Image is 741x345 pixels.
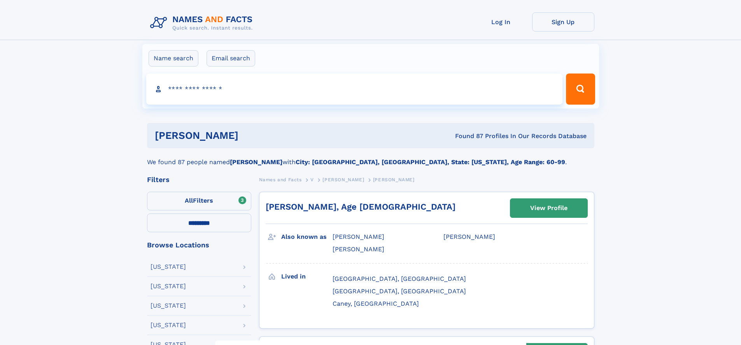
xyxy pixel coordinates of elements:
a: Log In [470,12,532,32]
a: Names and Facts [259,175,302,184]
div: Browse Locations [147,242,251,249]
b: [PERSON_NAME] [230,158,282,166]
span: [PERSON_NAME] [322,177,364,182]
img: Logo Names and Facts [147,12,259,33]
button: Search Button [566,74,595,105]
a: View Profile [510,199,587,217]
a: [PERSON_NAME] [322,175,364,184]
h3: Also known as [281,230,333,243]
div: [US_STATE] [151,322,186,328]
span: [GEOGRAPHIC_DATA], [GEOGRAPHIC_DATA] [333,287,466,295]
a: V [310,175,314,184]
div: We found 87 people named with . [147,148,594,167]
div: Filters [147,176,251,183]
div: [US_STATE] [151,303,186,309]
input: search input [146,74,563,105]
span: Caney, [GEOGRAPHIC_DATA] [333,300,419,307]
span: [PERSON_NAME] [373,177,415,182]
h3: Lived in [281,270,333,283]
a: Sign Up [532,12,594,32]
label: Email search [207,50,255,67]
a: [PERSON_NAME], Age [DEMOGRAPHIC_DATA] [266,202,455,212]
div: [US_STATE] [151,264,186,270]
span: [PERSON_NAME] [333,233,384,240]
div: [US_STATE] [151,283,186,289]
span: [PERSON_NAME] [443,233,495,240]
b: City: [GEOGRAPHIC_DATA], [GEOGRAPHIC_DATA], State: [US_STATE], Age Range: 60-99 [296,158,565,166]
h1: [PERSON_NAME] [155,131,347,140]
div: View Profile [530,199,568,217]
label: Name search [149,50,198,67]
span: [GEOGRAPHIC_DATA], [GEOGRAPHIC_DATA] [333,275,466,282]
span: [PERSON_NAME] [333,245,384,253]
span: All [185,197,193,204]
label: Filters [147,192,251,210]
div: Found 87 Profiles In Our Records Database [347,132,587,140]
span: V [310,177,314,182]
